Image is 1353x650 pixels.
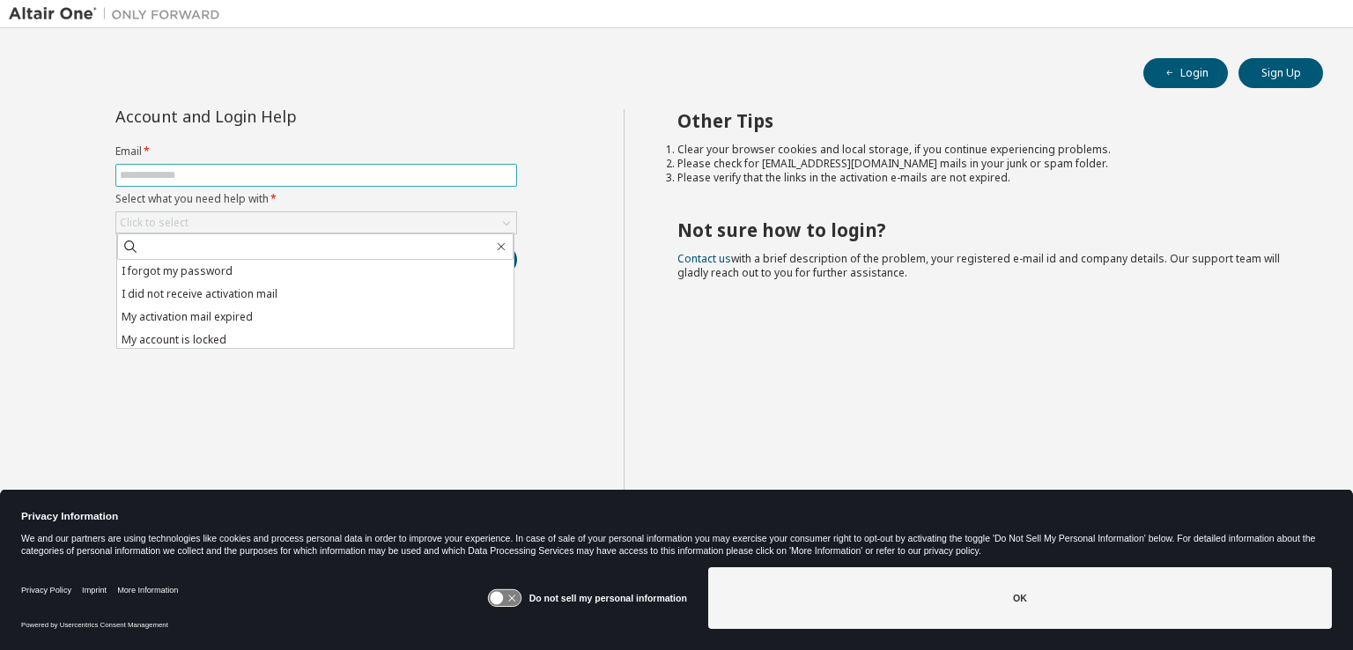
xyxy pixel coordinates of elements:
div: Click to select [120,216,189,230]
li: I forgot my password [117,260,514,283]
div: Account and Login Help [115,109,437,123]
li: Please verify that the links in the activation e-mails are not expired. [677,171,1292,185]
img: Altair One [9,5,229,23]
span: with a brief description of the problem, your registered e-mail id and company details. Our suppo... [677,251,1280,280]
button: Sign Up [1238,58,1323,88]
h2: Not sure how to login? [677,218,1292,241]
a: Contact us [677,251,731,266]
h2: Other Tips [677,109,1292,132]
label: Email [115,144,517,159]
li: Clear your browser cookies and local storage, if you continue experiencing problems. [677,143,1292,157]
label: Select what you need help with [115,192,517,206]
button: Login [1143,58,1228,88]
li: Please check for [EMAIL_ADDRESS][DOMAIN_NAME] mails in your junk or spam folder. [677,157,1292,171]
div: Click to select [116,212,516,233]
